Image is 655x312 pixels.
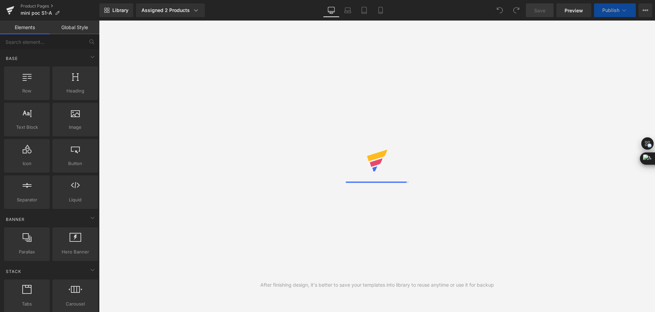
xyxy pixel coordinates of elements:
span: Heading [54,87,96,95]
a: Desktop [323,3,339,17]
span: Text Block [6,124,48,131]
a: New Library [99,3,133,17]
a: Tablet [356,3,372,17]
span: Publish [602,8,619,13]
span: Icon [6,160,48,167]
button: More [639,3,652,17]
div: After finishing design, it's better to save your templates into library to reuse anytime or use i... [260,281,494,289]
span: Base [5,55,18,62]
span: Parallax [6,248,48,255]
span: Save [534,7,545,14]
span: mini poc S1-A [21,10,52,16]
span: Row [6,87,48,95]
a: Global Style [50,21,99,34]
span: Hero Banner [54,248,96,255]
a: Mobile [372,3,389,17]
span: Carousel [54,300,96,308]
button: Undo [493,3,507,17]
span: Tabs [6,300,48,308]
button: Redo [509,3,523,17]
span: Library [112,7,128,13]
span: Liquid [54,196,96,203]
a: Laptop [339,3,356,17]
span: Preview [565,7,583,14]
span: Banner [5,216,25,223]
span: Separator [6,196,48,203]
a: Product Pages [21,3,99,9]
div: Assigned 2 Products [141,7,199,14]
span: Stack [5,268,22,275]
span: Image [54,124,96,131]
button: Publish [594,3,636,17]
a: Preview [556,3,591,17]
span: Button [54,160,96,167]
